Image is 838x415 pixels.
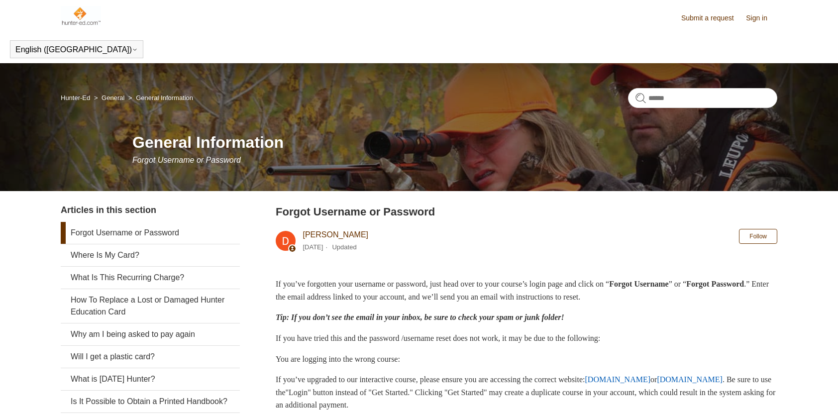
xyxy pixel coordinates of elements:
[585,375,651,384] a: [DOMAIN_NAME]
[276,353,777,366] p: You are logging into the wrong course:
[686,280,744,288] strong: Forgot Password
[681,13,744,23] a: Submit a request
[61,391,240,413] a: Is It Possible to Obtain a Printed Handbook?
[132,130,777,154] h1: General Information
[61,368,240,390] a: What is [DATE] Hunter?
[61,6,101,26] img: Hunter-Ed Help Center home page
[657,375,723,384] a: [DOMAIN_NAME]
[61,267,240,289] a: What Is This Recurring Charge?
[276,313,564,321] em: Tip: If you don’t see the email in your inbox, be sure to check your spam or junk folder!
[303,243,323,251] time: 05/20/2025, 17:25
[61,205,156,215] span: Articles in this section
[61,289,240,323] a: How To Replace a Lost or Damaged Hunter Education Card
[609,280,669,288] strong: Forgot Username
[61,346,240,368] a: Will I get a plastic card?
[61,94,90,102] a: Hunter-Ed
[132,156,241,164] span: Forgot Username or Password
[774,382,831,408] div: Chat Support
[303,230,368,239] a: [PERSON_NAME]
[61,323,240,345] a: Why am I being asked to pay again
[739,229,777,244] button: Follow Article
[746,13,777,23] a: Sign in
[61,94,92,102] li: Hunter-Ed
[15,45,138,54] button: English ([GEOGRAPHIC_DATA])
[276,204,777,220] h2: Forgot Username or Password
[628,88,777,108] input: Search
[102,94,124,102] a: General
[276,278,777,303] p: If you’ve forgotten your username or password, just head over to your course’s login page and cli...
[276,332,777,345] p: If you have tried this and the password /username reset does not work, it may be due to the follo...
[61,222,240,244] a: Forgot Username or Password
[136,94,193,102] a: General Information
[126,94,193,102] li: General Information
[276,373,777,412] p: If you’ve upgraded to our interactive course, please ensure you are accessing the correct website...
[332,243,356,251] li: Updated
[61,244,240,266] a: Where Is My Card?
[92,94,126,102] li: General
